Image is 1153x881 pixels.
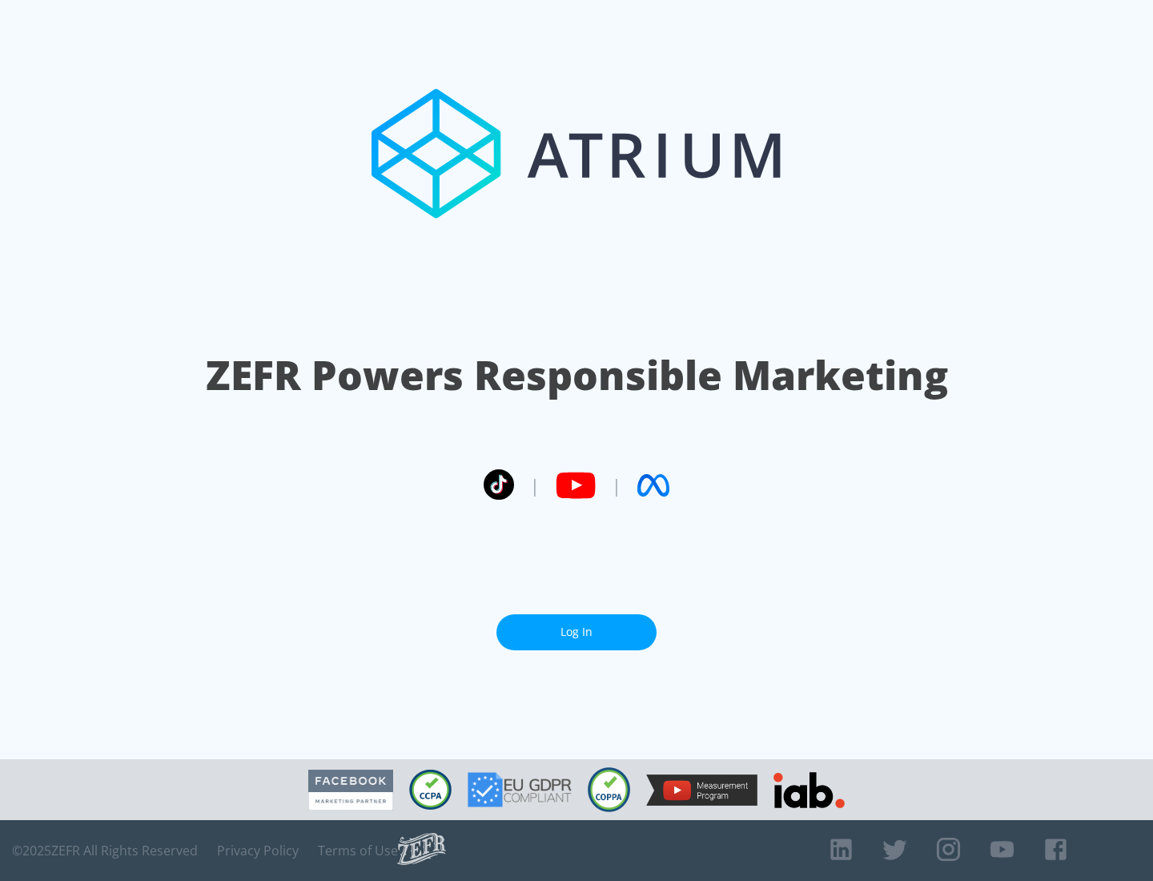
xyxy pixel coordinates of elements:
img: IAB [773,772,845,808]
img: Facebook Marketing Partner [308,770,393,811]
a: Log In [496,614,657,650]
span: © 2025 ZEFR All Rights Reserved [12,843,198,859]
img: CCPA Compliant [409,770,452,810]
h1: ZEFR Powers Responsible Marketing [206,348,948,403]
img: YouTube Measurement Program [646,774,757,806]
span: | [612,473,621,497]
span: | [530,473,540,497]
a: Terms of Use [318,843,398,859]
a: Privacy Policy [217,843,299,859]
img: GDPR Compliant [468,772,572,807]
img: COPPA Compliant [588,767,630,812]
